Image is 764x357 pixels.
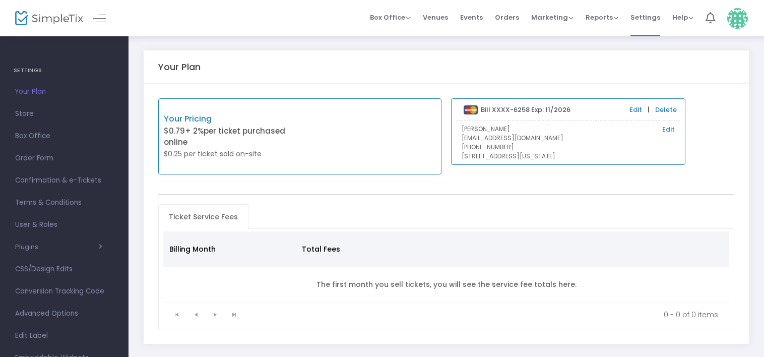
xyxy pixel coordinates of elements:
div: Data table [163,231,730,303]
span: Ticket Service Fees [163,209,244,225]
span: Edit Label [15,329,113,342]
th: Billing Month [163,231,296,267]
span: Advanced Options [15,307,113,320]
p: $0.25 per ticket sold on-site [164,149,300,159]
a: Delete [655,105,677,115]
button: Plugins [15,243,102,251]
span: CSS/Design Edits [15,263,113,276]
h4: SETTINGS [14,61,115,81]
span: Your Plan [15,85,113,98]
span: Marketing [531,13,574,22]
b: Bill XXXX-6258 Exp: 11/2026 [481,105,570,114]
img: mastercard.png [464,105,478,114]
span: Orders [495,5,519,30]
span: Terms & Conditions [15,196,113,209]
th: Total Fees [296,231,416,267]
span: Reports [586,13,618,22]
td: The first month you sell tickets, you will see the service fee totals here. [163,267,730,303]
h5: Your Plan [158,62,201,73]
span: User & Roles [15,218,113,231]
p: [PERSON_NAME] [462,125,675,134]
a: Edit [629,105,642,115]
span: Venues [423,5,448,30]
p: [EMAIL_ADDRESS][DOMAIN_NAME] [462,134,675,143]
span: Conversion Tracking Code [15,285,113,298]
span: Settings [630,5,660,30]
kendo-pager-info: 0 - 0 of 0 items [251,310,719,320]
span: Box Office [15,130,113,143]
span: Confirmation & e-Tickets [15,174,113,187]
span: | [645,105,652,115]
p: [STREET_ADDRESS][US_STATE] [462,152,675,161]
span: Box Office [370,13,411,22]
p: $0.79 per ticket purchased online [164,126,300,148]
p: Your Pricing [164,113,300,125]
span: Store [15,107,113,121]
a: Edit [662,125,675,135]
p: [PHONE_NUMBER] [462,143,675,152]
span: + 2% [185,126,204,136]
span: Order Form [15,152,113,165]
span: Events [460,5,483,30]
span: Help [672,13,693,22]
